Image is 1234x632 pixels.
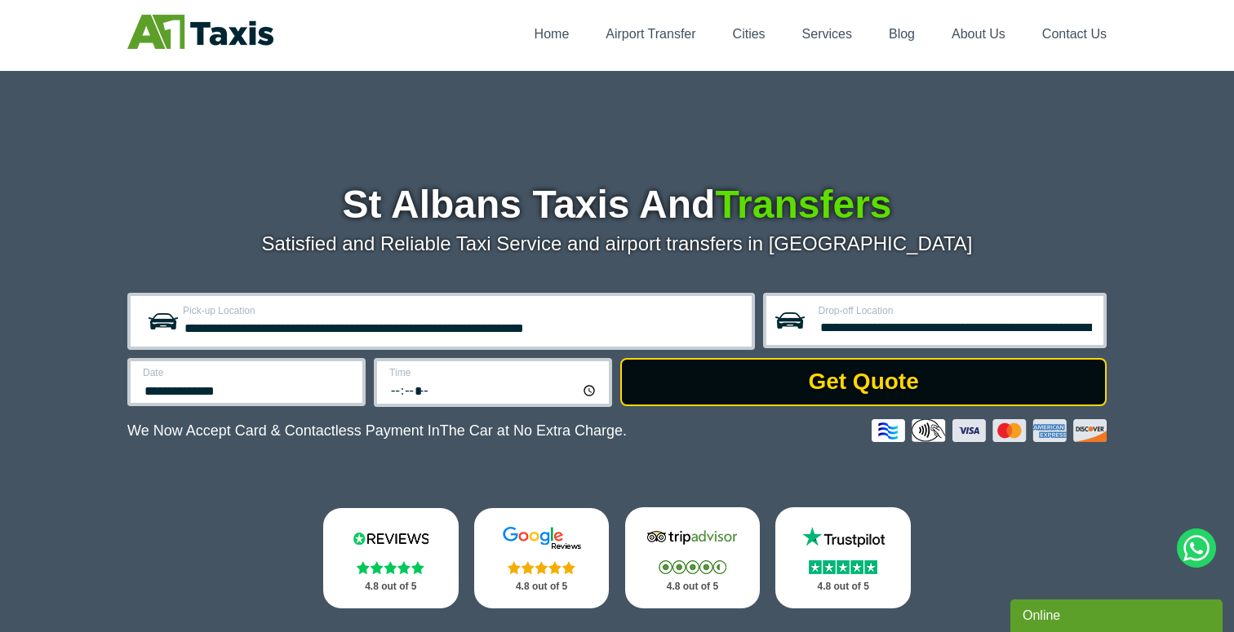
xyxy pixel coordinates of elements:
[733,27,766,41] a: Cities
[535,27,570,41] a: Home
[620,358,1107,407] button: Get Quote
[341,577,441,597] p: 4.8 out of 5
[809,560,877,574] img: Stars
[389,368,599,378] label: Time
[342,526,440,550] img: Reviews.io
[775,507,911,608] a: Trustpilot Stars 4.8 out of 5
[802,27,852,41] a: Services
[793,577,893,597] p: 4.8 out of 5
[127,232,1107,255] p: Satisfied and Reliable Taxi Service and airport transfers in [GEOGRAPHIC_DATA]
[508,561,575,574] img: Stars
[643,577,743,597] p: 4.8 out of 5
[606,27,695,41] a: Airport Transfer
[1042,27,1107,41] a: Contact Us
[183,306,742,316] label: Pick-up Location
[440,422,627,439] span: The Car at No Extra Charge.
[889,27,915,41] a: Blog
[625,507,761,608] a: Tripadvisor Stars 4.8 out of 5
[952,27,1005,41] a: About Us
[659,560,726,574] img: Stars
[643,525,741,550] img: Tripadvisor
[492,577,592,597] p: 4.8 out of 5
[872,419,1107,442] img: Credit And Debit Cards
[323,508,459,608] a: Reviews.io Stars 4.8 out of 5
[493,526,591,550] img: Google
[127,15,273,49] img: A1 Taxis St Albans LTD
[715,183,891,226] span: Transfers
[143,368,353,378] label: Date
[1010,596,1226,632] iframe: chat widget
[819,306,1094,316] label: Drop-off Location
[474,508,610,608] a: Google Stars 4.8 out of 5
[127,185,1107,224] h1: St Albans Taxis And
[794,525,892,550] img: Trustpilot
[127,422,627,440] p: We Now Accept Card & Contactless Payment In
[357,561,424,574] img: Stars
